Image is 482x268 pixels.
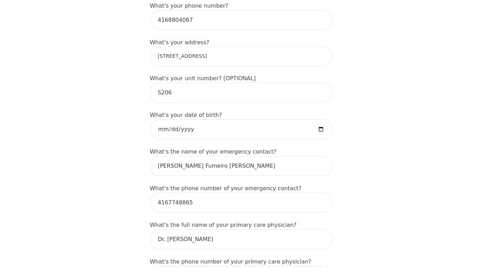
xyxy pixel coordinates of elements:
label: What's your date of birth? [150,112,222,118]
label: What's your address? [150,39,209,46]
label: What's your phone number? [150,2,228,9]
label: What's the name of your emergency contact? [150,148,277,155]
input: Date of Birth [150,119,332,139]
label: What's your unit number? [OPTIONAL] [150,75,256,82]
label: What's the phone number of your emergency contact? [150,185,302,192]
label: What's the phone number of your primary care physician? [150,258,311,265]
label: What's the full name of your primary care physician? [150,222,297,228]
